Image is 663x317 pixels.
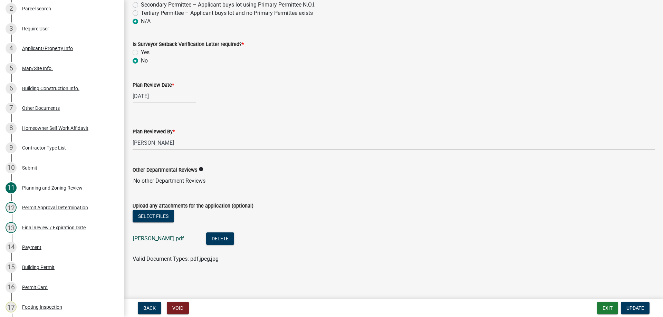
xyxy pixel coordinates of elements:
div: 6 [6,83,17,94]
button: Update [621,302,650,314]
div: Footing Inspection [22,305,62,309]
div: Final Review / Expiration Date [22,225,86,230]
label: Other Departmental Reviews [133,168,197,173]
input: mm/dd/yyyy [133,89,196,103]
div: Applicant/Property Info [22,46,73,51]
label: N/A [141,17,151,26]
div: Building Permit [22,265,55,270]
div: 5 [6,63,17,74]
label: Is Surveyor Setback Verification Letter required? [133,42,244,47]
span: Update [626,305,644,311]
label: Upload any attachments for the application (optional) [133,204,253,209]
div: Require User [22,26,49,31]
div: Payment [22,245,41,250]
label: Secondary Permittee – Applicant buys lot using Primary Permittee N.O.I. [141,1,316,9]
div: 17 [6,301,17,313]
a: [PERSON_NAME].pdf [133,235,184,242]
label: Tertiary Permittee – Applicant buys lot and no Primary Permittee exists [141,9,313,17]
label: No [141,57,148,65]
button: Exit [597,302,618,314]
div: Permit Approval Determination [22,205,88,210]
div: Building Construction Info. [22,86,79,91]
div: Parcel search [22,6,51,11]
div: 11 [6,182,17,193]
span: Back [143,305,156,311]
button: Back [138,302,161,314]
div: Other Documents [22,106,60,111]
div: Contractor Type List [22,145,66,150]
div: 15 [6,262,17,273]
div: 12 [6,202,17,213]
label: Plan Reviewed By [133,129,175,134]
div: Planning and Zoning Review [22,185,83,190]
span: Valid Document Types: pdf,jpeg,jpg [133,256,219,262]
i: info [199,167,203,172]
div: 2 [6,3,17,14]
div: 4 [6,43,17,54]
label: Plan Review Date [133,83,174,88]
wm-modal-confirm: Delete Document [206,236,234,242]
button: Delete [206,232,234,245]
div: 13 [6,222,17,233]
div: 7 [6,103,17,114]
div: 3 [6,23,17,34]
div: Submit [22,165,37,170]
div: Homeowner Self Work Affidavit [22,126,88,131]
div: 10 [6,162,17,173]
button: Select files [133,210,174,222]
div: 8 [6,123,17,134]
div: 9 [6,142,17,153]
label: Yes [141,48,150,57]
div: 16 [6,282,17,293]
div: Map/Site Info. [22,66,53,71]
div: 14 [6,242,17,253]
button: Void [167,302,189,314]
div: Permit Card [22,285,48,290]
